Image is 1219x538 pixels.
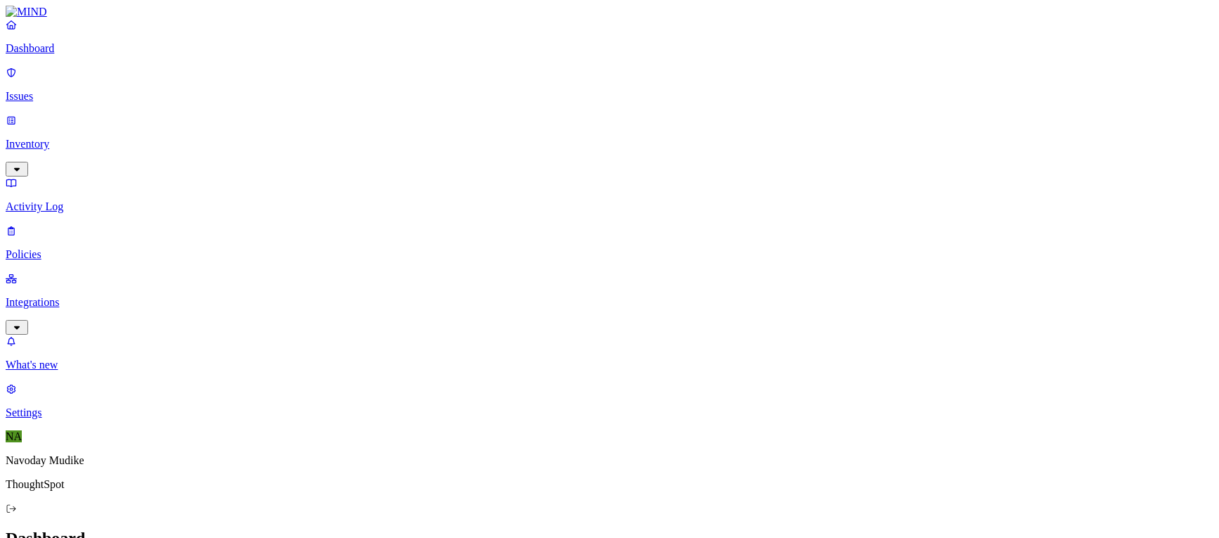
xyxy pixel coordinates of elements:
[6,66,1213,103] a: Issues
[6,177,1213,213] a: Activity Log
[6,90,1213,103] p: Issues
[6,296,1213,309] p: Integrations
[6,6,47,18] img: MIND
[6,430,22,442] span: NA
[6,359,1213,371] p: What's new
[6,478,1213,491] p: ThoughtSpot
[6,200,1213,213] p: Activity Log
[6,335,1213,371] a: What's new
[6,138,1213,150] p: Inventory
[6,454,1213,467] p: Navoday Mudike
[6,248,1213,261] p: Policies
[6,224,1213,261] a: Policies
[6,6,1213,18] a: MIND
[6,383,1213,419] a: Settings
[6,18,1213,55] a: Dashboard
[6,114,1213,174] a: Inventory
[6,272,1213,333] a: Integrations
[6,42,1213,55] p: Dashboard
[6,406,1213,419] p: Settings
